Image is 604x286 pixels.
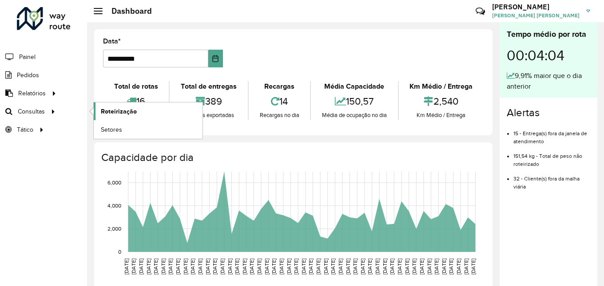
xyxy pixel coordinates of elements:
text: [DATE] [301,259,306,274]
h4: Capacidade por dia [101,151,484,164]
h3: [PERSON_NAME] [492,3,580,11]
text: [DATE] [374,259,380,274]
div: 9,91% maior que o dia anterior [507,71,590,92]
li: 32 - Cliente(s) fora da malha viária [513,168,590,191]
li: 151,54 kg - Total de peso não roteirizado [513,145,590,168]
text: [DATE] [411,259,417,274]
div: Entregas exportadas [172,111,245,120]
text: [DATE] [242,259,247,274]
div: 389 [172,92,245,111]
div: 16 [105,92,167,111]
text: [DATE] [138,259,144,274]
text: [DATE] [338,259,343,274]
span: Pedidos [17,71,39,80]
text: [DATE] [448,259,454,274]
h4: Alertas [507,106,590,119]
text: [DATE] [441,259,447,274]
text: [DATE] [463,259,469,274]
span: Setores [101,125,122,134]
label: Data [103,36,121,47]
text: [DATE] [345,259,351,274]
text: [DATE] [397,259,402,274]
text: [DATE] [323,259,329,274]
span: Relatórios [18,89,46,98]
text: [DATE] [234,259,240,274]
text: [DATE] [271,259,277,274]
text: [DATE] [330,259,336,274]
div: Tempo médio por rota [507,28,590,40]
text: [DATE] [433,259,439,274]
text: [DATE] [352,259,358,274]
div: Total de entregas [172,81,245,92]
div: 150,57 [313,92,395,111]
text: [DATE] [315,259,321,274]
text: [DATE] [308,259,314,274]
span: Tático [17,125,33,134]
div: Total de rotas [105,81,167,92]
span: Roteirização [101,107,137,116]
text: 4,000 [107,203,121,208]
div: Km Médio / Entrega [401,81,481,92]
text: [DATE] [160,259,166,274]
text: 2,000 [107,226,121,231]
a: Contato Rápido [471,2,490,21]
text: [DATE] [382,259,388,274]
text: 6,000 [107,180,121,185]
text: [DATE] [278,259,284,274]
text: [DATE] [131,259,136,274]
text: [DATE] [264,259,270,274]
text: [DATE] [212,259,218,274]
text: [DATE] [249,259,254,274]
text: [DATE] [183,259,188,274]
text: [DATE] [190,259,195,274]
text: [DATE] [426,259,432,274]
text: [DATE] [456,259,461,274]
text: [DATE] [293,259,299,274]
text: [DATE] [205,259,211,274]
text: [DATE] [389,259,395,274]
div: Média Capacidade [313,81,395,92]
text: [DATE] [256,259,262,274]
button: Choose Date [208,50,223,67]
div: Recargas no dia [251,111,308,120]
div: 00:04:04 [507,40,590,71]
text: [DATE] [360,259,366,274]
span: Painel [19,52,36,62]
text: [DATE] [167,259,173,274]
text: 0 [118,249,121,255]
div: Recargas [251,81,308,92]
div: 14 [251,92,308,111]
div: Km Médio / Entrega [401,111,481,120]
a: Setores [94,121,203,138]
div: 2,540 [401,92,481,111]
text: [DATE] [367,259,373,274]
div: Média de ocupação no dia [313,111,395,120]
text: [DATE] [404,259,410,274]
text: [DATE] [153,259,159,274]
text: [DATE] [227,259,233,274]
text: [DATE] [286,259,292,274]
text: [DATE] [419,259,425,274]
span: Consultas [18,107,45,116]
text: [DATE] [219,259,225,274]
h2: Dashboard [103,6,152,16]
text: [DATE] [470,259,476,274]
text: [DATE] [123,259,129,274]
span: [PERSON_NAME] [PERSON_NAME] [492,12,580,20]
text: [DATE] [175,259,181,274]
li: 15 - Entrega(s) fora da janela de atendimento [513,123,590,145]
text: [DATE] [197,259,203,274]
text: [DATE] [146,259,151,274]
a: Roteirização [94,102,203,120]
